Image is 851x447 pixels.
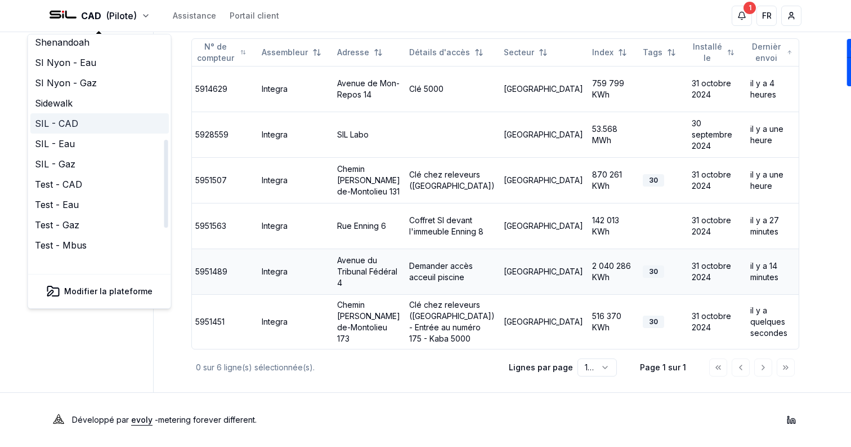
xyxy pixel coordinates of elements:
[30,73,169,93] a: SI Nyon - Gaz
[30,154,169,174] a: SIL - Gaz
[30,235,169,255] a: Test - Mbus
[30,134,169,154] a: SIL - Eau
[30,113,169,134] a: SIL - CAD
[30,215,169,235] a: Test - Gaz
[30,93,169,113] a: Sidewalk
[30,32,169,52] a: Shenandoah
[30,174,169,194] a: Test - CAD
[30,255,169,276] a: Viteos - CAD
[35,280,164,303] button: Modifier la plateforme
[30,194,169,215] a: Test - Eau
[30,52,169,73] a: SI Nyon - Eau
